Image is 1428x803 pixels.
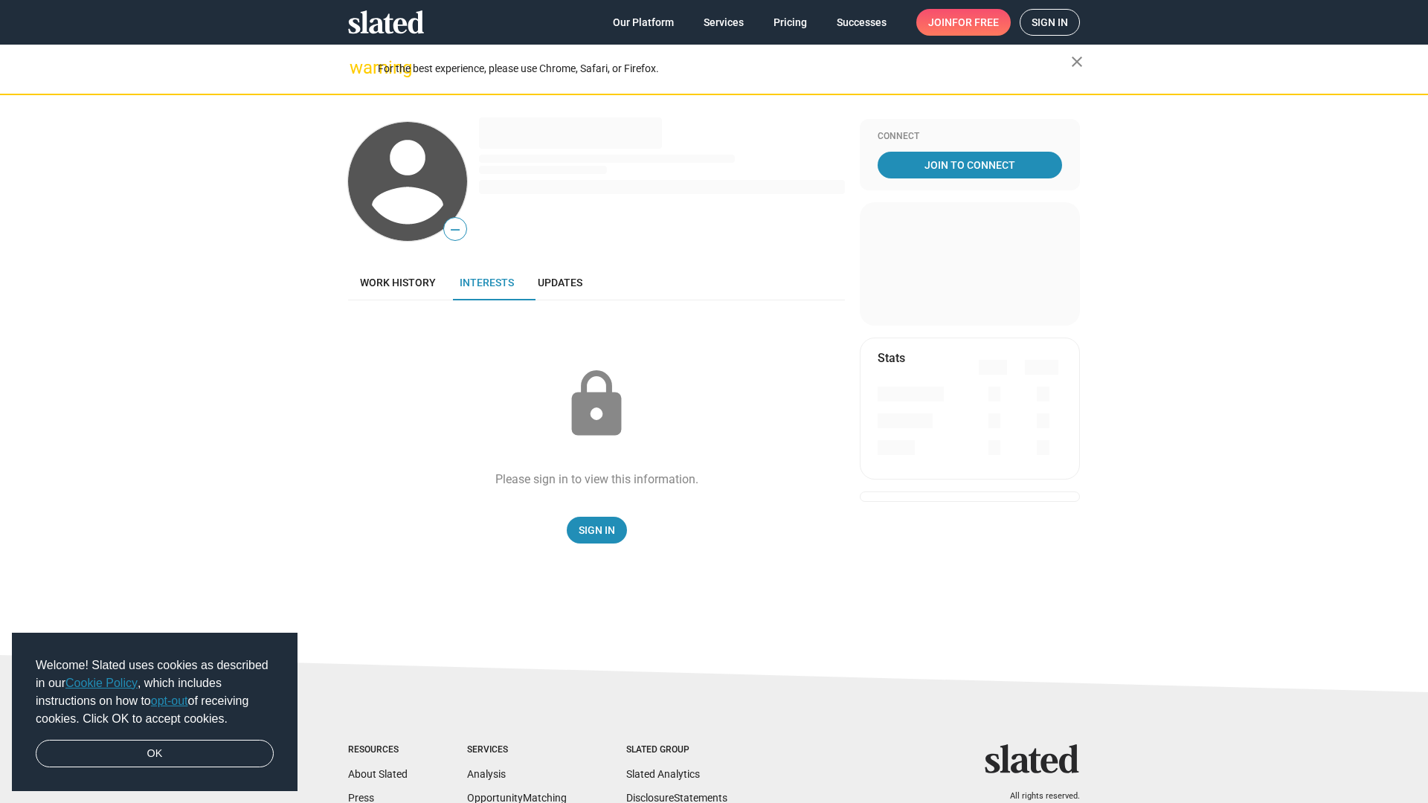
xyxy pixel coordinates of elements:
a: Joinfor free [916,9,1011,36]
div: For the best experience, please use Chrome, Safari, or Firefox. [378,59,1071,79]
a: Slated Analytics [626,768,700,780]
a: Sign In [567,517,627,544]
span: Pricing [773,9,807,36]
div: cookieconsent [12,633,297,792]
span: for free [952,9,999,36]
span: Our Platform [613,9,674,36]
div: Services [467,744,567,756]
div: Please sign in to view this information. [495,471,698,487]
span: Welcome! Slated uses cookies as described in our , which includes instructions on how to of recei... [36,657,274,728]
span: Work history [360,277,436,288]
span: Sign in [1032,10,1068,35]
a: Pricing [762,9,819,36]
a: Analysis [467,768,506,780]
span: Interests [460,277,514,288]
a: Work history [348,265,448,300]
mat-icon: warning [350,59,367,77]
a: dismiss cookie message [36,740,274,768]
a: Sign in [1020,9,1080,36]
a: Updates [526,265,594,300]
div: Slated Group [626,744,727,756]
mat-icon: close [1068,53,1086,71]
mat-icon: lock [559,367,634,442]
a: Interests [448,265,526,300]
div: Connect [878,131,1062,143]
mat-card-title: Stats [878,350,905,366]
a: Our Platform [601,9,686,36]
a: About Slated [348,768,408,780]
span: Services [704,9,744,36]
span: Join [928,9,999,36]
span: Sign In [579,517,615,544]
span: Successes [837,9,887,36]
a: Successes [825,9,898,36]
span: — [444,220,466,239]
a: Join To Connect [878,152,1062,178]
a: opt-out [151,694,188,707]
span: Updates [538,277,582,288]
a: Services [692,9,756,36]
div: Resources [348,744,408,756]
a: Cookie Policy [65,677,138,689]
span: Join To Connect [881,152,1059,178]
